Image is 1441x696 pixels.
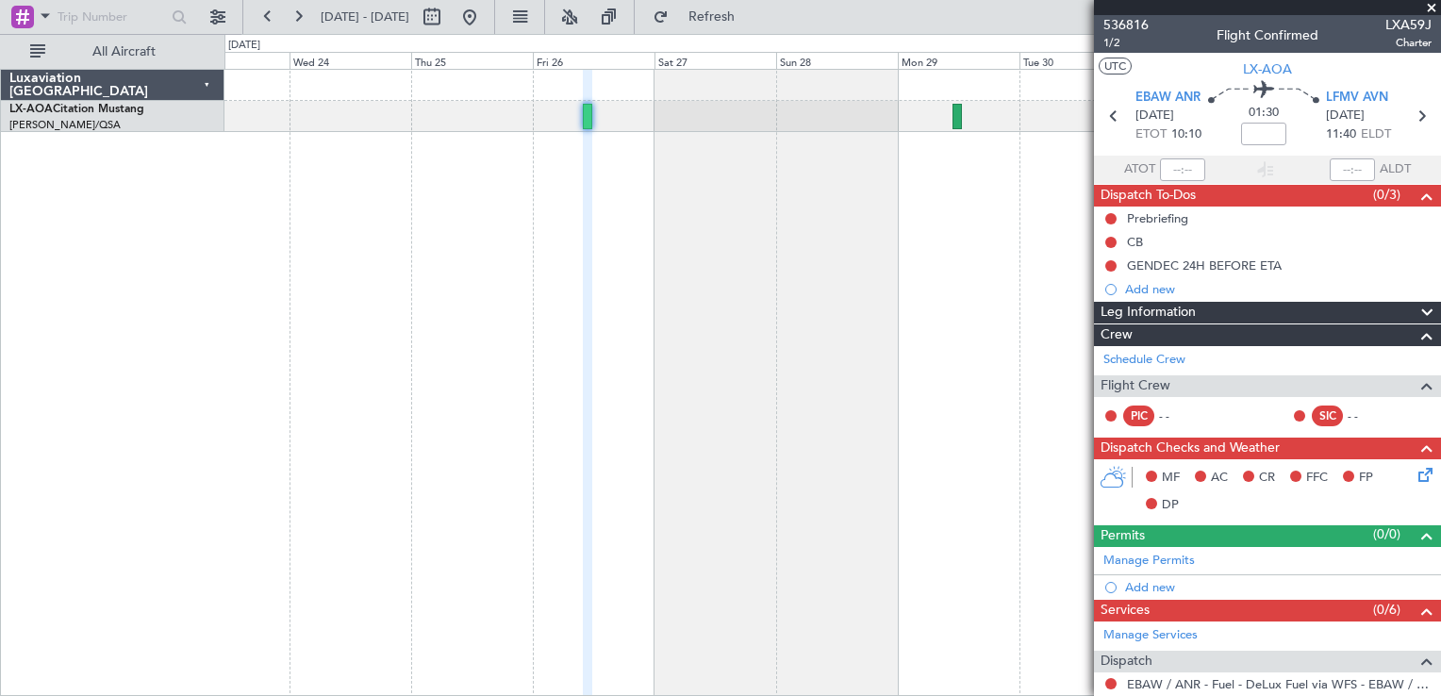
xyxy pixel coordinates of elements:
button: All Aircraft [21,37,205,67]
div: CB [1127,234,1143,250]
div: - - [1159,407,1201,424]
span: Flight Crew [1101,375,1170,397]
span: Dispatch [1101,651,1152,672]
a: Manage Permits [1103,552,1195,571]
span: ETOT [1135,125,1167,144]
span: 1/2 [1103,35,1149,51]
span: ELDT [1361,125,1391,144]
div: [DATE] [228,38,260,54]
div: - - [1348,407,1390,424]
span: All Aircraft [49,45,199,58]
span: Charter [1385,35,1432,51]
span: ALDT [1380,160,1411,179]
div: SIC [1312,406,1343,426]
span: 01:30 [1249,104,1279,123]
input: Trip Number [58,3,166,31]
span: Crew [1101,324,1133,346]
span: Dispatch To-Dos [1101,185,1196,207]
div: Flight Confirmed [1217,25,1318,45]
span: (0/6) [1373,600,1400,620]
span: (0/3) [1373,185,1400,205]
span: Refresh [672,10,752,24]
input: --:-- [1160,158,1205,181]
a: LX-AOACitation Mustang [9,104,144,115]
span: 10:10 [1171,125,1201,144]
div: Mon 29 [898,52,1019,69]
a: EBAW / ANR - Fuel - DeLux Fuel via WFS - EBAW / ANR [1127,676,1432,692]
span: EBAW ANR [1135,89,1201,108]
div: Add new [1125,579,1432,595]
div: Fri 26 [533,52,654,69]
div: Prebriefing [1127,210,1188,226]
span: LXA59J [1385,15,1432,35]
div: Add new [1125,281,1432,297]
span: LX-AOA [9,104,53,115]
span: AC [1211,469,1228,488]
a: [PERSON_NAME]/QSA [9,118,121,132]
span: ATOT [1124,160,1155,179]
div: Sat 27 [654,52,776,69]
button: Refresh [644,2,757,32]
span: [DATE] [1326,107,1365,125]
div: Thu 25 [411,52,533,69]
span: [DATE] [1135,107,1174,125]
a: Manage Services [1103,626,1198,645]
span: DP [1162,496,1179,515]
span: LFMV AVN [1326,89,1388,108]
span: Services [1101,600,1150,621]
span: Leg Information [1101,302,1196,323]
div: Sun 28 [776,52,898,69]
span: 536816 [1103,15,1149,35]
div: GENDEC 24H BEFORE ETA [1127,257,1282,273]
span: 11:40 [1326,125,1356,144]
a: Schedule Crew [1103,351,1185,370]
div: Tue 30 [1019,52,1141,69]
span: FP [1359,469,1373,488]
span: Permits [1101,525,1145,547]
span: MF [1162,469,1180,488]
button: UTC [1099,58,1132,75]
span: [DATE] - [DATE] [321,8,409,25]
span: LX-AOA [1243,59,1292,79]
span: CR [1259,469,1275,488]
span: Dispatch Checks and Weather [1101,438,1280,459]
div: PIC [1123,406,1154,426]
div: Tue 23 [168,52,290,69]
span: FFC [1306,469,1328,488]
span: (0/0) [1373,524,1400,544]
div: Wed 24 [290,52,411,69]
